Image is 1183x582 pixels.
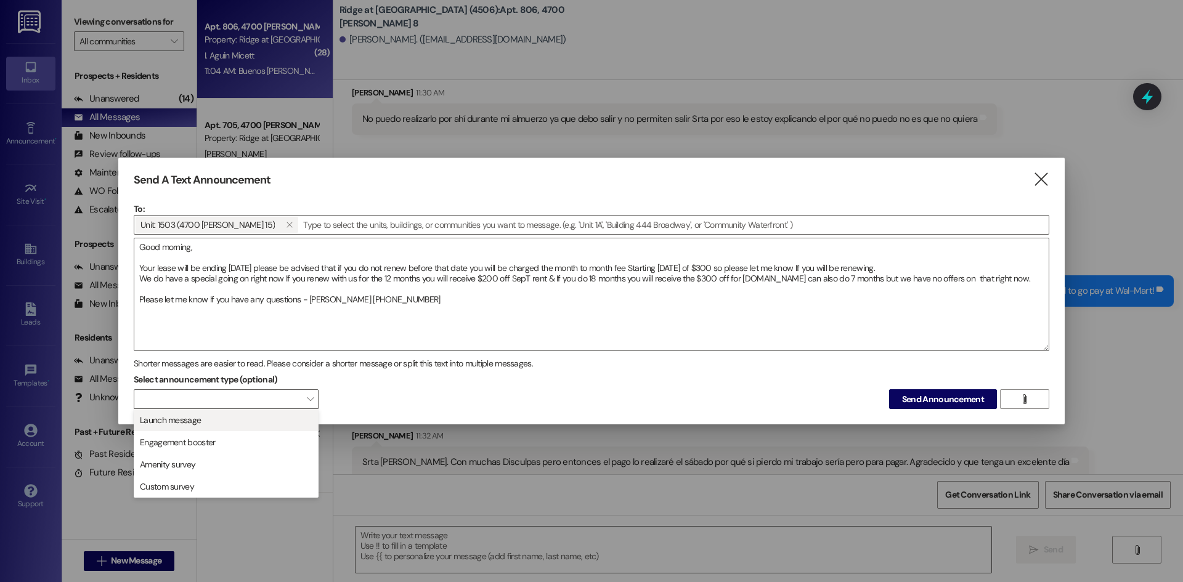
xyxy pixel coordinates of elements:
label: Select announcement type (optional) [134,370,278,389]
i:  [286,220,293,230]
i:  [1033,173,1049,186]
span: Custom survey [140,480,194,493]
span: Unit: 1503 (4700 Stringfellow 15) [140,217,275,233]
input: Type to select the units, buildings, or communities you want to message. (e.g. 'Unit 1A', 'Buildi... [299,216,1049,234]
span: Engagement booster [140,436,215,448]
button: Unit: 1503 (4700 Stringfellow 15) [280,217,298,233]
div: Good morning, Your lease will be ending [DATE] please be advised that if you do not renew before ... [134,238,1049,351]
button: Send Announcement [889,389,997,409]
textarea: Good morning, Your lease will be ending [DATE] please be advised that if you do not renew before ... [134,238,1049,350]
h3: Send A Text Announcement [134,173,270,187]
span: Launch message [140,414,201,426]
i:  [1020,394,1029,404]
div: Shorter messages are easier to read. Please consider a shorter message or split this text into mu... [134,357,1049,370]
p: To: [134,203,1049,215]
span: Send Announcement [902,393,984,406]
span: Amenity survey [140,458,195,471]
